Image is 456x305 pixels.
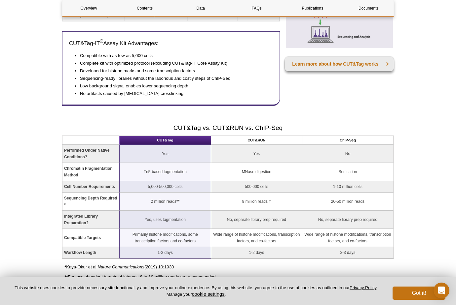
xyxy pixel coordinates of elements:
[64,250,96,255] strong: Workflow Length
[64,264,394,270] p: Kaya-Okur et al. (2019) 10:1930
[211,211,302,229] td: No, separate library prep required
[80,52,267,59] li: Compatible with as few as 5,000 cells
[120,193,211,211] td: 2 million reads
[80,68,267,74] li: Developed for histone marks and some transcription factors
[64,166,113,177] strong: Chromatin Fragmentation Method
[64,184,115,189] strong: Cell Number Requirements
[64,13,116,17] strong: CUT&Tag-IT Core Assay Kit
[302,211,394,229] td: No, separate library prep required
[211,145,302,163] td: Yes
[286,0,339,16] a: Publications
[211,193,302,211] td: 8 million reads †
[118,0,171,16] a: Contents
[97,264,144,269] em: Nature Communications
[211,229,302,247] td: Wide range of histone modifications, transcription factors, and co-factors
[393,287,445,300] button: Got it!
[285,57,394,71] a: Learn more about how CUT&Tag works
[302,229,394,247] td: Wide range of histone modifications, transcription factors, and co-factors
[302,163,394,181] td: Sonication
[80,90,267,97] li: No artifacts caused by [MEDICAL_DATA] crosslinking
[230,0,283,16] a: FAQs
[211,181,302,193] td: 500,000 cells
[211,136,302,145] th: CUT&RUN
[211,247,302,259] td: 1-2 days
[434,283,449,298] div: Open Intercom Messenger
[120,211,211,229] td: Yes, uses tagmentation
[64,274,394,280] p: For less abundant targets of interest, 8 to 10 million reads are recommended
[302,136,394,145] th: ChIP-Seq
[192,291,225,297] button: cookie settings
[80,83,267,89] li: Low background signal enables lower sequencing depth
[120,163,211,181] td: Tn5-based tagmentation
[120,136,211,145] th: CUT&Tag
[64,235,101,240] strong: Compatible Targets
[100,39,103,44] sup: ®
[211,163,302,181] td: MNase digestion
[62,123,394,132] h2: CUT&Tag vs. CUT&RUN vs. ChIP-Seq
[120,247,211,259] td: 1-2 days
[62,0,115,16] a: Overview
[342,0,395,16] a: Documents
[80,75,267,82] li: Sequencing-ready libraries without the laborious and costly steps of ChIP-Seq
[64,214,98,225] strong: Integrated Library Preparation?
[120,181,211,193] td: 5,000-500,000 cells
[120,229,211,247] td: Primarily histone modifications, some transcription factors and co-factors
[80,60,267,67] li: Complete kit with optimized protocol (excluding CUT&Tag-IT Core Assay Kit)
[69,40,273,47] h3: CUT&Tag-IT Assay Kit Advantages:
[302,193,394,211] td: 20-50 million reads
[350,285,376,290] a: Privacy Policy
[174,0,227,16] a: Data
[11,285,382,297] p: This website uses cookies to provide necessary site functionality and improve your online experie...
[64,148,109,159] strong: Performed Under Native Conditions?
[302,247,394,259] td: 2-3 days
[302,145,394,163] td: No
[64,196,117,207] strong: Sequencing Depth Required *
[302,181,394,193] td: 1-10 million cells
[120,145,211,163] td: Yes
